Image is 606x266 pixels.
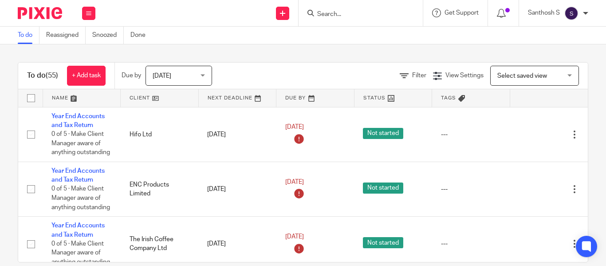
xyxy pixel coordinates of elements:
div: --- [441,130,501,139]
td: [DATE] [198,107,276,162]
span: 0 of 5 · Make Client Manager aware of anything outstanding [51,131,110,155]
h1: To do [27,71,58,80]
span: Not started [363,183,403,194]
span: View Settings [445,72,484,79]
span: 0 of 5 · Make Client Manager aware of anything outstanding [51,186,110,210]
a: + Add task [67,66,106,86]
td: [DATE] [198,162,276,216]
a: Year End Accounts and Tax Return [51,113,105,128]
input: Search [316,11,396,19]
span: [DATE] [285,179,304,185]
a: Year End Accounts and Tax Return [51,168,105,183]
span: 0 of 5 · Make Client Manager aware of anything outstanding [51,241,110,265]
span: [DATE] [285,124,304,131]
span: (55) [46,72,58,79]
img: svg%3E [564,6,578,20]
span: Select saved view [497,73,547,79]
a: To do [18,27,39,44]
span: Not started [363,128,403,139]
p: Due by [122,71,141,80]
span: [DATE] [285,234,304,240]
div: --- [441,239,501,248]
td: ENC Products Limited [121,162,199,216]
td: Hifo Ltd [121,107,199,162]
a: Done [130,27,152,44]
span: Tags [441,95,456,100]
span: Get Support [445,10,479,16]
img: Pixie [18,7,62,19]
p: Santhosh S [528,8,560,17]
span: Not started [363,237,403,248]
div: --- [441,185,501,194]
span: Filter [412,72,426,79]
a: Year End Accounts and Tax Return [51,222,105,238]
a: Snoozed [92,27,124,44]
span: [DATE] [153,73,171,79]
a: Reassigned [46,27,86,44]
